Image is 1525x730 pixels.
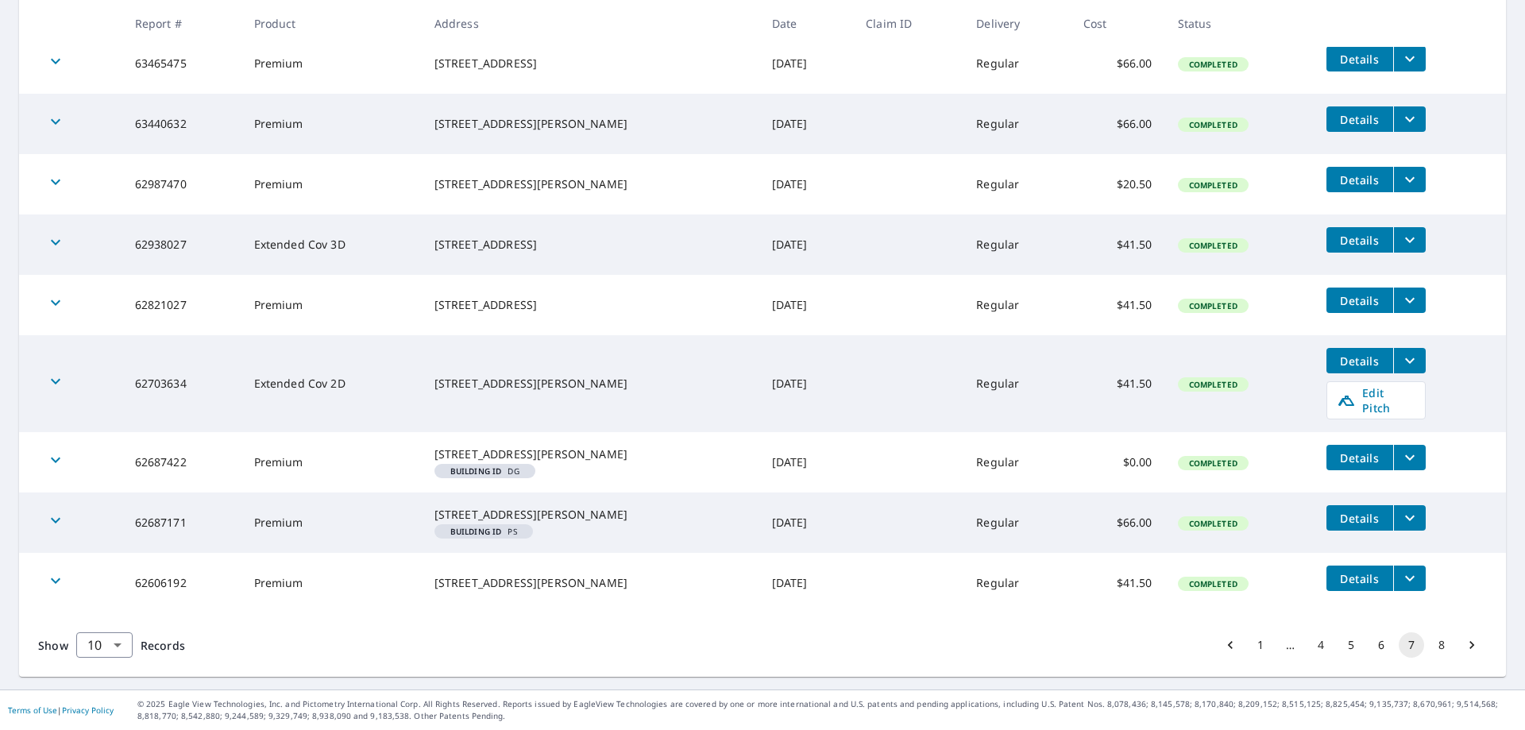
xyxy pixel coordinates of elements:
[122,432,241,492] td: 62687422
[1326,288,1393,313] button: detailsBtn-62821027
[1393,505,1426,531] button: filesDropdownBtn-62687171
[1326,445,1393,470] button: detailsBtn-62687422
[1399,632,1424,658] button: page 7
[1336,571,1384,586] span: Details
[963,432,1071,492] td: Regular
[759,492,854,553] td: [DATE]
[1393,288,1426,313] button: filesDropdownBtn-62821027
[441,527,527,535] span: PS
[1393,106,1426,132] button: filesDropdownBtn-63440632
[241,492,422,553] td: Premium
[759,275,854,335] td: [DATE]
[1179,578,1247,589] span: Completed
[963,154,1071,214] td: Regular
[1215,632,1487,658] nav: pagination navigation
[1326,167,1393,192] button: detailsBtn-62987470
[1393,167,1426,192] button: filesDropdownBtn-62987470
[450,467,502,475] em: Building ID
[1278,637,1303,653] div: …
[1393,227,1426,253] button: filesDropdownBtn-62938027
[241,214,422,275] td: Extended Cov 3D
[1369,632,1394,658] button: Go to page 6
[1393,566,1426,591] button: filesDropdownBtn-62606192
[122,553,241,613] td: 62606192
[1393,348,1426,373] button: filesDropdownBtn-62703634
[434,176,747,192] div: [STREET_ADDRESS][PERSON_NAME]
[241,275,422,335] td: Premium
[241,432,422,492] td: Premium
[62,705,114,716] a: Privacy Policy
[1179,518,1247,529] span: Completed
[241,154,422,214] td: Premium
[450,527,502,535] em: Building ID
[122,492,241,553] td: 62687171
[1326,106,1393,132] button: detailsBtn-63440632
[1071,335,1165,432] td: $41.50
[1071,33,1165,94] td: $66.00
[1179,379,1247,390] span: Completed
[759,33,854,94] td: [DATE]
[1336,353,1384,369] span: Details
[8,705,114,715] p: |
[76,623,133,667] div: 10
[1336,172,1384,187] span: Details
[1308,632,1334,658] button: Go to page 4
[122,94,241,154] td: 63440632
[434,297,747,313] div: [STREET_ADDRESS]
[241,553,422,613] td: Premium
[241,94,422,154] td: Premium
[8,705,57,716] a: Terms of Use
[434,446,747,462] div: [STREET_ADDRESS][PERSON_NAME]
[963,335,1071,432] td: Regular
[122,275,241,335] td: 62821027
[137,698,1517,722] p: © 2025 Eagle View Technologies, Inc. and Pictometry International Corp. All Rights Reserved. Repo...
[1248,632,1273,658] button: Go to page 1
[1071,154,1165,214] td: $20.50
[1336,293,1384,308] span: Details
[1336,52,1384,67] span: Details
[241,33,422,94] td: Premium
[1336,112,1384,127] span: Details
[1218,632,1243,658] button: Go to previous page
[434,376,747,392] div: [STREET_ADDRESS][PERSON_NAME]
[1179,300,1247,311] span: Completed
[434,237,747,253] div: [STREET_ADDRESS]
[1459,632,1484,658] button: Go to next page
[1326,46,1393,71] button: detailsBtn-63465475
[434,507,747,523] div: [STREET_ADDRESS][PERSON_NAME]
[1326,227,1393,253] button: detailsBtn-62938027
[241,335,422,432] td: Extended Cov 2D
[434,575,747,591] div: [STREET_ADDRESS][PERSON_NAME]
[1071,275,1165,335] td: $41.50
[1179,458,1247,469] span: Completed
[1071,553,1165,613] td: $41.50
[1393,46,1426,71] button: filesDropdownBtn-63465475
[1337,385,1415,415] span: Edit Pitch
[1326,348,1393,373] button: detailsBtn-62703634
[963,553,1071,613] td: Regular
[141,638,185,653] span: Records
[1393,445,1426,470] button: filesDropdownBtn-62687422
[759,432,854,492] td: [DATE]
[1326,381,1426,419] a: Edit Pitch
[759,94,854,154] td: [DATE]
[963,275,1071,335] td: Regular
[1179,59,1247,70] span: Completed
[441,467,529,475] span: DG
[38,638,68,653] span: Show
[759,553,854,613] td: [DATE]
[1326,505,1393,531] button: detailsBtn-62687171
[434,116,747,132] div: [STREET_ADDRESS][PERSON_NAME]
[1338,632,1364,658] button: Go to page 5
[963,214,1071,275] td: Regular
[122,33,241,94] td: 63465475
[1179,180,1247,191] span: Completed
[1336,511,1384,526] span: Details
[1071,94,1165,154] td: $66.00
[1336,233,1384,248] span: Details
[1071,492,1165,553] td: $66.00
[1336,450,1384,465] span: Details
[759,154,854,214] td: [DATE]
[76,632,133,658] div: Show 10 records
[963,492,1071,553] td: Regular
